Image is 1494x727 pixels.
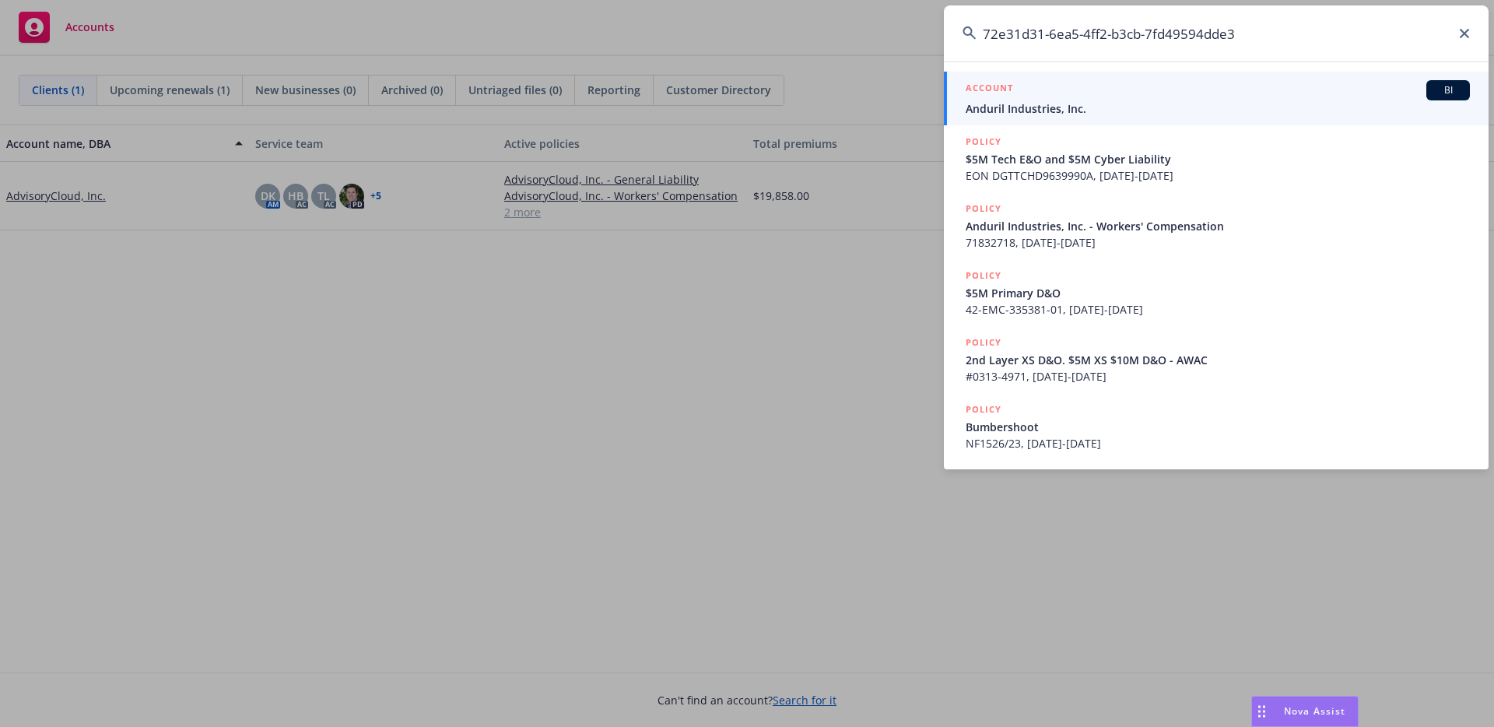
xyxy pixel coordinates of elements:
h5: POLICY [966,335,1001,350]
button: Nova Assist [1251,696,1359,727]
a: POLICYBumbershootNF1526/23, [DATE]-[DATE] [944,393,1489,460]
a: POLICYAnduril Industries, Inc. - Workers' Compensation71832718, [DATE]-[DATE] [944,192,1489,259]
span: NF1526/23, [DATE]-[DATE] [966,435,1470,451]
span: 42-EMC-335381-01, [DATE]-[DATE] [966,301,1470,318]
span: BI [1433,83,1464,97]
span: Anduril Industries, Inc. [966,100,1470,117]
h5: POLICY [966,201,1001,216]
span: Nova Assist [1284,704,1345,718]
h5: POLICY [966,268,1001,283]
h5: POLICY [966,402,1001,417]
a: POLICY$5M Tech E&O and $5M Cyber LiabilityEON DGTTCHD9639990A, [DATE]-[DATE] [944,125,1489,192]
span: #0313-4971, [DATE]-[DATE] [966,368,1470,385]
div: Drag to move [1252,697,1271,726]
span: $5M Tech E&O and $5M Cyber Liability [966,151,1470,167]
h5: POLICY [966,134,1001,149]
h5: ACCOUNT [966,80,1013,99]
span: $5M Primary D&O [966,285,1470,301]
span: 71832718, [DATE]-[DATE] [966,234,1470,251]
span: Anduril Industries, Inc. - Workers' Compensation [966,218,1470,234]
a: POLICY$5M Primary D&O42-EMC-335381-01, [DATE]-[DATE] [944,259,1489,326]
span: EON DGTTCHD9639990A, [DATE]-[DATE] [966,167,1470,184]
span: 2nd Layer XS D&O. $5M XS $10M D&O - AWAC [966,352,1470,368]
a: ACCOUNTBIAnduril Industries, Inc. [944,72,1489,125]
a: POLICY2nd Layer XS D&O. $5M XS $10M D&O - AWAC#0313-4971, [DATE]-[DATE] [944,326,1489,393]
span: Bumbershoot [966,419,1470,435]
input: Search... [944,5,1489,61]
